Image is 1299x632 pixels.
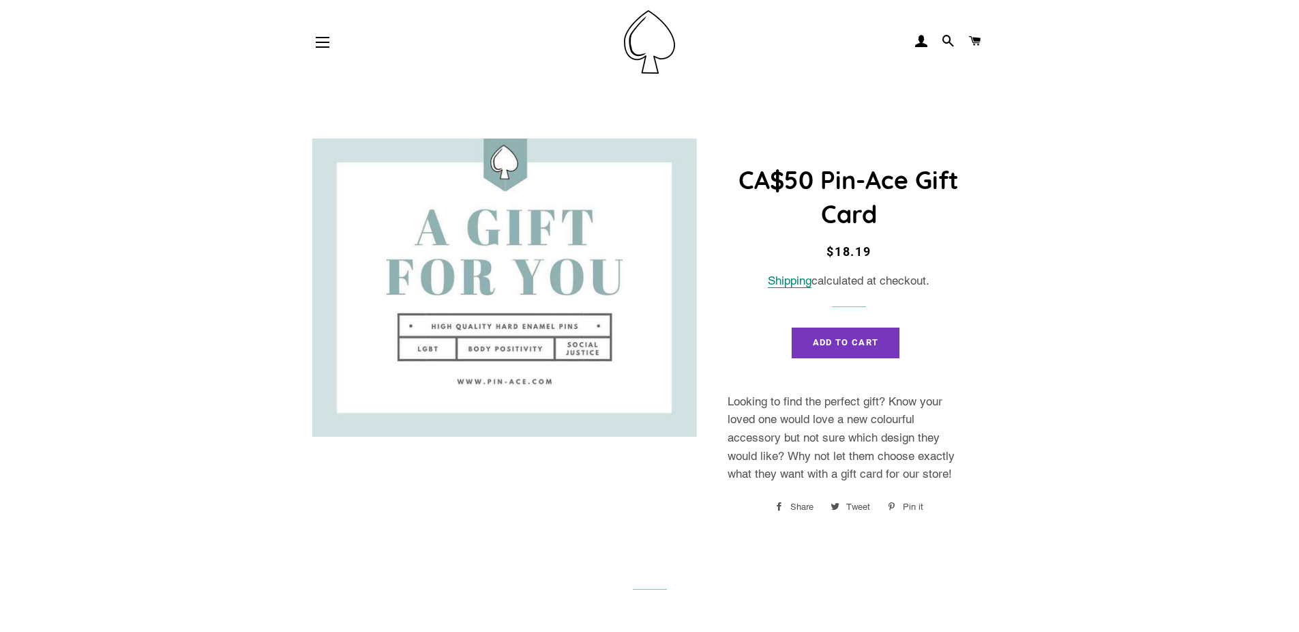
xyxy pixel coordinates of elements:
[846,497,877,517] span: Tweet
[728,392,970,483] p: Looking to find the perfect gift? Know your loved one would love a new colourful accessory but no...
[768,274,811,288] a: Shipping
[728,272,970,290] div: calculated at checkout.
[790,497,820,517] span: Share
[624,10,675,74] img: Pin-Ace
[312,139,698,437] img: Pin-Ace Gift Card - Pin-Ace
[903,497,930,517] span: Pin it
[728,163,970,232] h1: CA$50 Pin-Ace Gift Card
[826,244,871,259] span: $18.19
[813,337,878,347] span: Add to Cart
[792,328,899,358] button: Add to Cart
